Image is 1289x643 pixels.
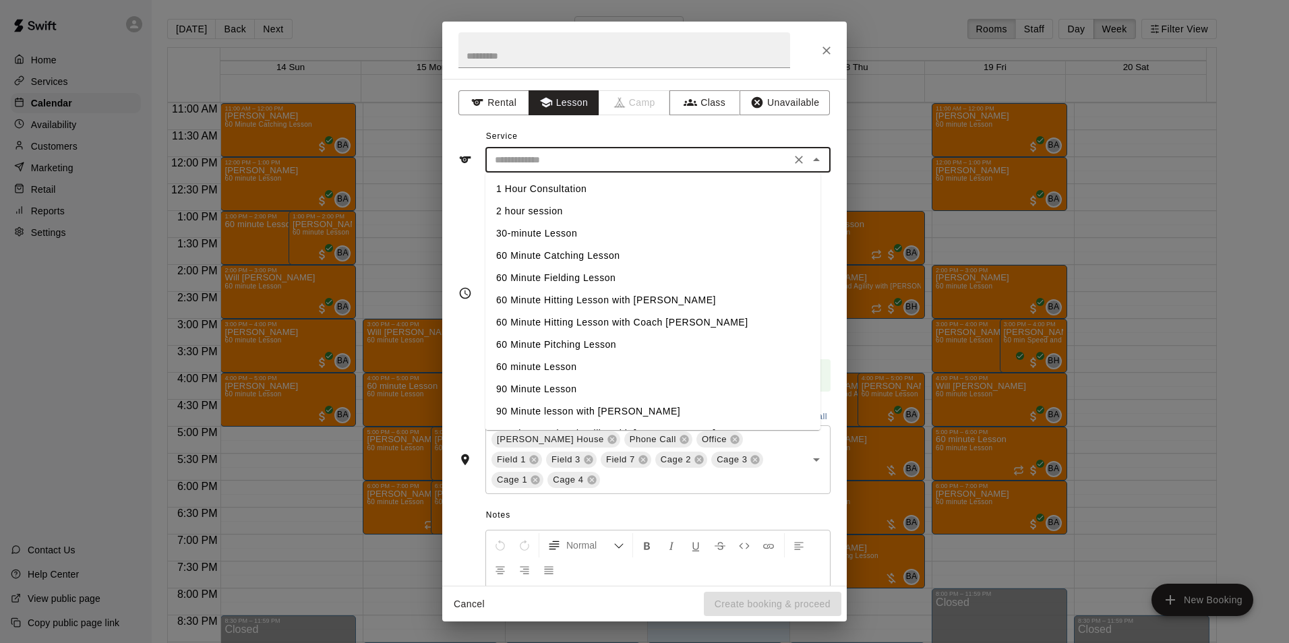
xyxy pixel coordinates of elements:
[513,533,536,557] button: Redo
[485,178,820,200] li: 1 Hour Consultation
[485,200,820,222] li: 2 hour session
[696,433,732,446] span: Office
[757,533,780,557] button: Insert Link
[814,38,839,63] button: Close
[485,378,820,400] li: 90 Minute Lesson
[491,472,543,488] div: Cage 1
[669,90,740,115] button: Class
[491,452,542,468] div: Field 1
[566,539,613,552] span: Normal
[513,557,536,582] button: Right Align
[529,90,599,115] button: Lesson
[448,592,491,617] button: Cancel
[547,473,589,487] span: Cage 4
[601,452,651,468] div: Field 7
[733,533,756,557] button: Insert Code
[636,533,659,557] button: Format Bold
[709,533,731,557] button: Format Strikethrough
[711,453,752,466] span: Cage 3
[485,289,820,311] li: 60 Minute Hitting Lesson with [PERSON_NAME]
[458,153,472,166] svg: Service
[537,557,560,582] button: Justify Align
[491,453,531,466] span: Field 1
[740,90,830,115] button: Unavailable
[491,431,620,448] div: [PERSON_NAME] House
[489,557,512,582] button: Center Align
[458,453,472,466] svg: Rooms
[655,453,696,466] span: Cage 2
[485,356,820,378] li: 60 minute Lesson
[542,533,630,557] button: Formatting Options
[546,452,597,468] div: Field 3
[684,533,707,557] button: Format Underline
[458,90,529,115] button: Rental
[486,131,518,141] span: Service
[485,222,820,245] li: 30-minute Lesson
[624,433,682,446] span: Phone Call
[485,334,820,356] li: 60 Minute Pitching Lesson
[696,431,743,448] div: Office
[491,433,609,446] span: [PERSON_NAME] House
[485,267,820,289] li: 60 Minute Fielding Lesson
[485,400,820,423] li: 90 Minute lesson with [PERSON_NAME]
[489,533,512,557] button: Undo
[547,472,599,488] div: Cage 4
[485,423,820,445] li: 60 min Speed and Agility with [PERSON_NAME]
[486,505,831,526] span: Notes
[787,533,810,557] button: Left Align
[601,453,640,466] span: Field 7
[485,245,820,267] li: 60 Minute Catching Lesson
[807,450,826,469] button: Open
[458,286,472,300] svg: Timing
[789,150,808,169] button: Clear
[660,533,683,557] button: Format Italics
[546,453,586,466] span: Field 3
[491,473,533,487] span: Cage 1
[807,150,826,169] button: Close
[485,311,820,334] li: 60 Minute Hitting Lesson with Coach [PERSON_NAME]
[711,452,763,468] div: Cage 3
[599,90,670,115] span: Camps can only be created in the Services page
[624,431,692,448] div: Phone Call
[655,452,707,468] div: Cage 2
